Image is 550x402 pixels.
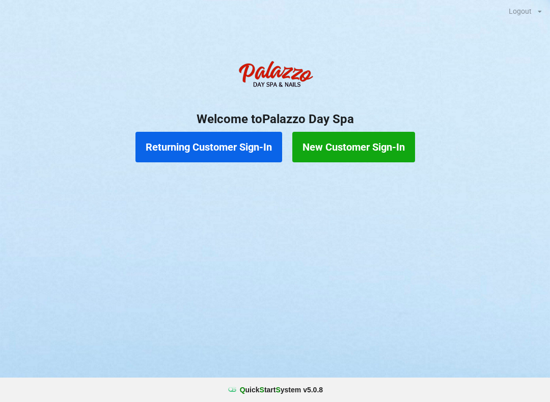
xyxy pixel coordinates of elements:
[227,385,237,395] img: favicon.ico
[509,8,532,15] div: Logout
[234,55,316,96] img: PalazzoDaySpaNails-Logo.png
[276,386,280,394] span: S
[240,385,323,395] b: uick tart ystem v 5.0.8
[135,132,282,162] button: Returning Customer Sign-In
[260,386,264,394] span: S
[240,386,245,394] span: Q
[292,132,415,162] button: New Customer Sign-In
